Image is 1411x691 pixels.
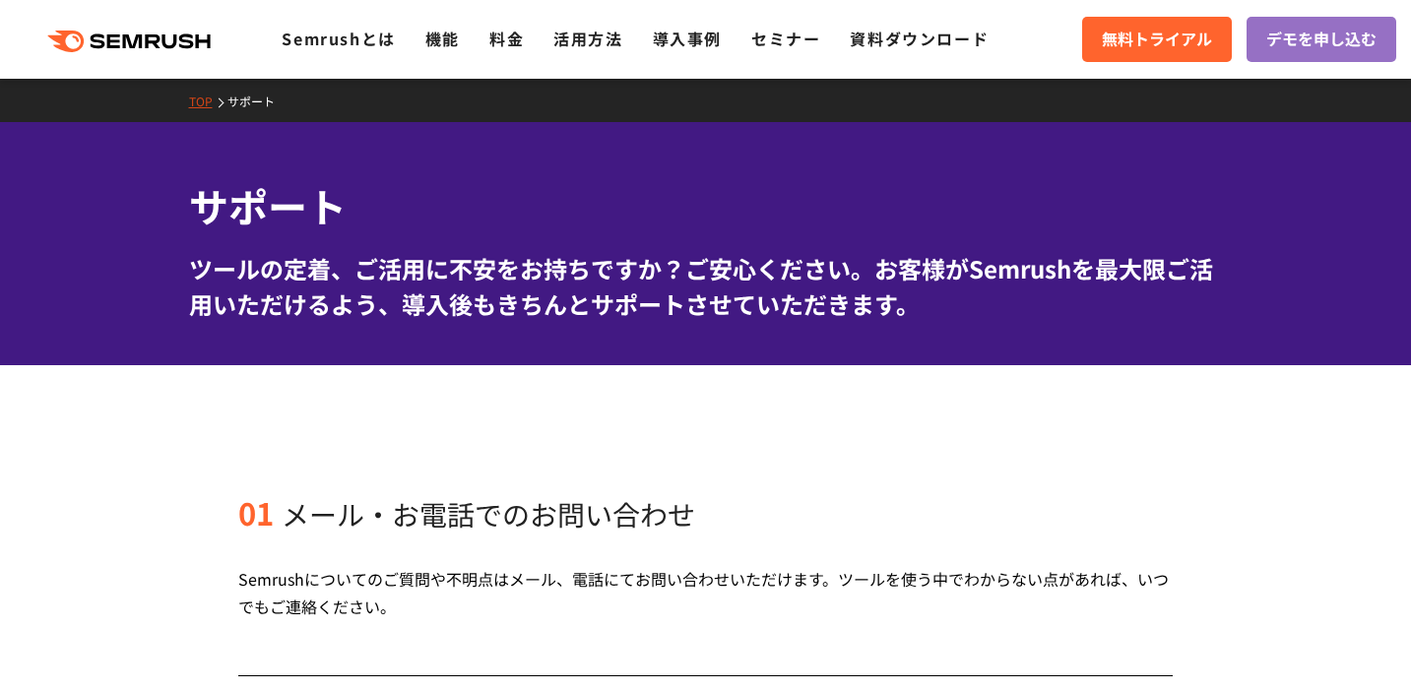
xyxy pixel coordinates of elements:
a: サポート [227,93,289,109]
a: 機能 [425,27,460,50]
span: 01 [238,490,274,534]
a: 導入事例 [653,27,722,50]
h1: サポート [189,177,1223,235]
a: Semrushとは [282,27,395,50]
a: 資料ダウンロード [850,27,989,50]
span: メール・お電話でのお問い合わせ [282,494,695,534]
div: ツールの定着、ご活用に不安をお持ちですか？ご安心ください。お客様がSemrushを最大限ご活用いただけるよう、導入後もきちんとサポートさせていただきます。 [189,251,1223,322]
a: 料金 [489,27,524,50]
a: セミナー [751,27,820,50]
a: デモを申し込む [1247,17,1396,62]
a: 活用方法 [553,27,622,50]
a: TOP [189,93,227,109]
div: Semrushについてのご質問や不明点はメール、電話にてお問い合わせいただけます。ツールを使う中でわからない点があれば、いつでもご連絡ください。 [238,565,1173,620]
a: 無料トライアル [1082,17,1232,62]
span: デモを申し込む [1266,27,1377,52]
span: 無料トライアル [1102,27,1212,52]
